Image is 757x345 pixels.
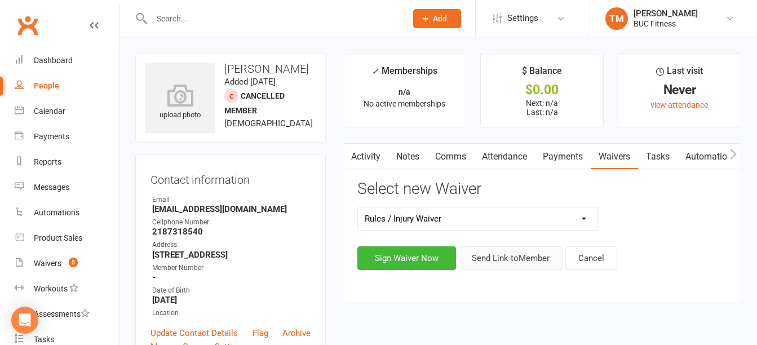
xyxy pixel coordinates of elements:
a: Reports [15,149,119,175]
i: ✓ [371,66,379,77]
a: Payments [15,124,119,149]
a: view attendance [650,100,708,109]
a: Activity [343,144,388,170]
a: Assessments [15,302,119,327]
div: Cellphone Number [152,217,311,228]
h3: Select new Waiver [357,180,727,198]
a: Product Sales [15,225,119,251]
div: Last visit [656,64,703,84]
time: Added [DATE] [224,77,276,87]
a: Update Contact Details [150,326,238,340]
p: Next: n/a Last: n/a [491,99,593,117]
a: Flag [253,326,268,340]
strong: [DATE] [152,295,311,305]
a: Automations [15,200,119,225]
a: Dashboard [15,48,119,73]
strong: [STREET_ADDRESS] [152,250,311,260]
a: Archive [282,326,311,340]
a: Notes [388,144,427,170]
div: Reports [34,157,61,166]
div: BUC Fitness [634,19,698,29]
div: Assessments [34,309,90,319]
span: [DEMOGRAPHIC_DATA] [224,118,313,129]
div: Open Intercom Messenger [11,307,38,334]
div: Location [152,308,311,319]
a: Tasks [638,144,678,170]
h3: [PERSON_NAME] [145,63,316,75]
a: Messages [15,175,119,200]
div: TM [605,7,628,30]
div: upload photo [145,84,215,121]
a: People [15,73,119,99]
div: Tasks [34,335,54,344]
input: Search... [148,11,399,26]
strong: 2187318540 [152,227,311,237]
div: $ Balance [522,64,562,84]
div: $0.00 [491,84,593,96]
span: Settings [507,6,538,31]
a: Calendar [15,99,119,124]
a: Automations [678,144,745,170]
a: Workouts [15,276,119,302]
div: Calendar [34,107,65,116]
a: Comms [427,144,474,170]
div: Workouts [34,284,68,293]
div: Date of Birth [152,285,311,296]
a: Clubworx [14,11,42,39]
div: [PERSON_NAME] [634,8,698,19]
a: Waivers 5 [15,251,119,276]
strong: n/a [399,87,410,96]
span: Add [433,14,447,23]
button: Cancel [565,246,617,270]
button: Sign Waiver Now [357,246,456,270]
div: Dashboard [34,56,73,65]
a: Waivers [591,144,638,170]
strong: - [152,272,311,282]
div: Payments [34,132,69,141]
span: Cancelled member [224,91,285,115]
button: Add [413,9,461,28]
div: Waivers [34,259,61,268]
div: Member Number [152,263,311,273]
a: Attendance [474,144,535,170]
div: People [34,81,59,90]
strong: [EMAIL_ADDRESS][DOMAIN_NAME] [152,204,311,214]
span: No active memberships [364,99,445,108]
button: Send Link toMember [459,246,563,270]
div: Automations [34,208,79,217]
div: Email [152,194,311,205]
div: Never [628,84,731,96]
div: Memberships [371,64,437,85]
a: Payments [535,144,591,170]
div: Product Sales [34,233,82,242]
div: Address [152,240,311,250]
div: Messages [34,183,69,192]
h3: Contact information [150,169,311,186]
span: 5 [69,258,78,267]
